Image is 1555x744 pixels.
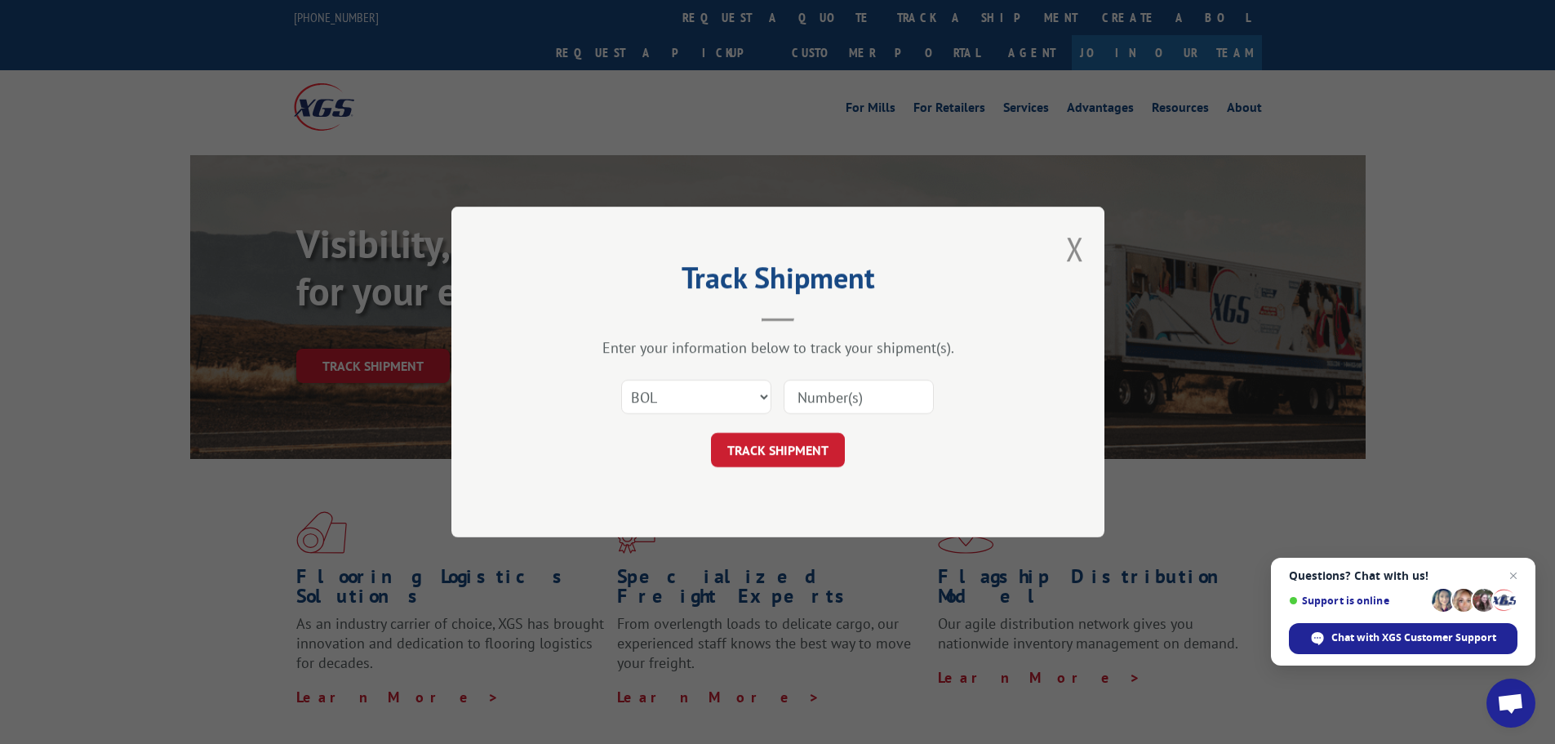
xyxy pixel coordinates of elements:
div: Enter your information below to track your shipment(s). [533,338,1023,357]
span: Close chat [1504,566,1523,586]
span: Questions? Chat with us! [1289,569,1517,582]
span: Support is online [1289,595,1426,607]
button: TRACK SHIPMENT [711,433,845,467]
div: Chat with XGS Customer Support [1289,623,1517,654]
input: Number(s) [784,380,934,414]
button: Close modal [1066,227,1084,270]
h2: Track Shipment [533,266,1023,297]
span: Chat with XGS Customer Support [1331,630,1496,645]
div: Open chat [1486,679,1535,728]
